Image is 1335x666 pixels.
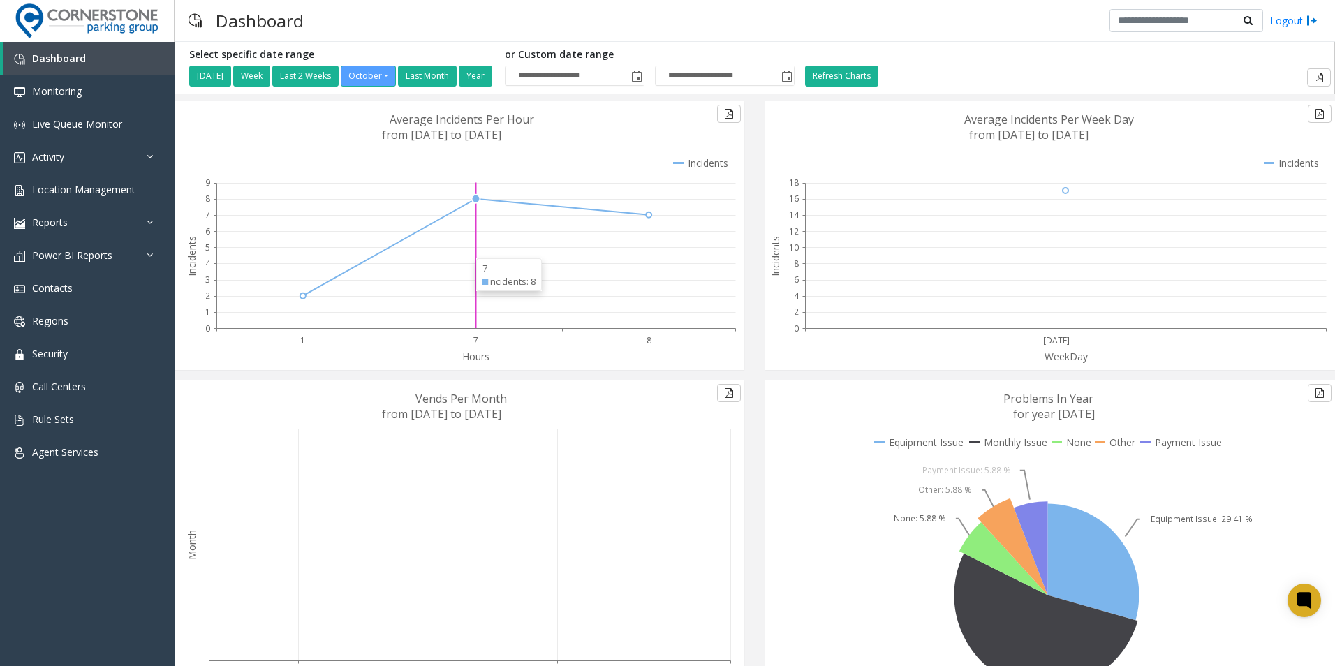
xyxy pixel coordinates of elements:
img: 'icon' [14,185,25,196]
div: 7 [482,262,536,275]
text: from [DATE] to [DATE] [969,127,1089,142]
text: None: 5.88 % [894,512,946,524]
span: Dashboard [32,52,86,65]
text: 5 [205,242,210,253]
text: Problems In Year [1003,391,1093,406]
text: [DATE] [1043,334,1070,346]
img: 'icon' [14,349,25,360]
img: 'icon' [14,218,25,229]
text: WeekDay [1045,350,1089,363]
a: Logout [1270,13,1318,28]
text: for year [DATE] [1013,406,1095,422]
span: Reports [32,216,68,229]
text: 12 [789,225,799,237]
text: Payment Issue: 5.88 % [922,464,1011,476]
button: Export to pdf [717,105,741,123]
text: Hours [462,350,489,363]
img: 'icon' [14,119,25,131]
text: 18 [789,177,799,188]
text: Vends Per Month [415,391,507,406]
span: Toggle popup [628,66,644,86]
button: October [341,66,396,87]
span: Rule Sets [32,413,74,426]
img: 'icon' [14,447,25,459]
text: 16 [789,193,799,205]
text: Month [185,530,198,560]
h3: Dashboard [209,3,311,38]
span: Regions [32,314,68,327]
text: 10 [789,242,799,253]
h5: or Custom date range [505,49,795,61]
text: 7 [473,334,478,346]
text: 3 [205,274,210,286]
text: 1 [205,306,210,318]
img: 'icon' [14,54,25,65]
img: pageIcon [189,3,202,38]
button: Week [233,66,270,87]
text: 2 [794,306,799,318]
text: Other: 5.88 % [918,484,972,496]
h5: Select specific date range [189,49,494,61]
span: Toggle popup [779,66,794,86]
text: 0 [205,323,210,334]
span: Activity [32,150,64,163]
a: Dashboard [3,42,175,75]
span: Security [32,347,68,360]
img: 'icon' [14,152,25,163]
text: 8 [794,258,799,269]
text: Incidents [185,236,198,276]
button: Year [459,66,492,87]
button: Last Month [398,66,457,87]
button: Export to pdf [1308,105,1332,123]
span: Power BI Reports [32,249,112,262]
button: Export to pdf [1308,384,1332,402]
text: Average Incidents Per Hour [390,112,534,127]
button: [DATE] [189,66,231,87]
span: Live Queue Monitor [32,117,122,131]
img: 'icon' [14,251,25,262]
text: 4 [794,290,799,302]
text: from [DATE] to [DATE] [382,406,501,422]
text: Equipment Issue: 29.41 % [1151,513,1253,525]
text: 2 [205,290,210,302]
text: 6 [794,274,799,286]
text: Incidents [769,236,782,276]
img: 'icon' [14,316,25,327]
img: logout [1306,13,1318,28]
img: 'icon' [14,382,25,393]
img: 'icon' [14,87,25,98]
text: 1 [300,334,305,346]
text: Average Incidents Per Week Day [964,112,1134,127]
text: 9 [205,177,210,188]
button: Export to pdf [1307,68,1331,87]
text: from [DATE] to [DATE] [382,127,501,142]
button: Last 2 Weeks [272,66,339,87]
text: 8 [647,334,651,346]
img: 'icon' [14,415,25,426]
text: 0 [794,323,799,334]
span: Contacts [32,281,73,295]
text: 4 [205,258,211,269]
div: Incidents: 8 [482,275,536,288]
span: Location Management [32,183,135,196]
span: Agent Services [32,445,98,459]
text: 7 [205,209,210,221]
button: Export to pdf [717,384,741,402]
text: 6 [205,225,210,237]
span: Monitoring [32,84,82,98]
img: 'icon' [14,283,25,295]
text: 14 [789,209,799,221]
span: Call Centers [32,380,86,393]
button: Refresh Charts [805,66,878,87]
text: 8 [205,193,210,205]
